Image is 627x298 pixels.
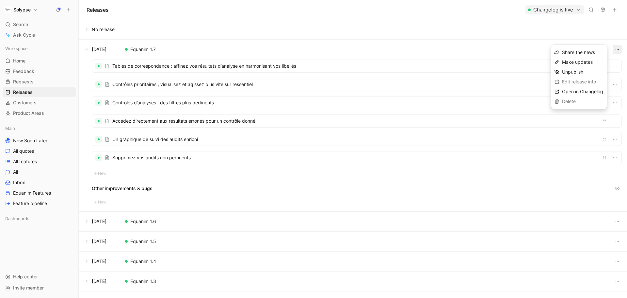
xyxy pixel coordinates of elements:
[3,136,76,146] a: Now Soon Later
[3,20,76,29] div: Search
[3,30,76,40] a: Ask Cycle
[13,110,44,116] span: Product Areas
[13,158,37,165] span: All features
[3,178,76,187] a: Inbox
[3,214,76,223] div: Dashboards
[13,274,38,279] span: Help center
[3,283,76,293] div: Invite member
[3,272,76,282] div: Help center
[13,190,51,196] span: Equanim Features
[562,59,593,65] span: Make updates
[13,68,34,75] span: Feedback
[525,5,584,14] button: Changelog is live
[13,137,47,144] span: Now Soon Later
[87,6,109,14] h1: Releases
[3,98,76,108] a: Customers
[13,7,31,13] h1: Solypse
[3,157,76,167] a: All features
[562,69,583,75] span: Unpublish
[13,200,47,207] span: Feature pipeline
[13,21,28,28] span: Search
[5,125,15,131] span: Main
[3,188,76,198] a: Equanim Features
[3,167,76,177] a: All
[92,169,109,177] button: New
[13,148,34,154] span: All quotes
[3,123,76,208] div: MainNow Soon LaterAll quotesAll featuresAllInboxEquanim FeaturesFeature pipeline
[3,199,76,208] a: Feature pipeline
[3,44,76,53] div: Workspace
[13,58,25,64] span: Home
[562,49,595,55] span: Share the news
[3,5,39,14] button: SolypseSolypse
[92,184,622,193] div: Other improvements & bugs
[13,79,34,85] span: Requests
[13,89,33,96] span: Releases
[3,146,76,156] a: All quotes
[13,31,35,39] span: Ask Cycle
[3,108,76,118] a: Product Areas
[5,45,28,52] span: Workspace
[3,56,76,66] a: Home
[92,198,109,206] button: New
[13,285,44,290] span: Invite member
[3,87,76,97] a: Releases
[3,66,76,76] a: Feedback
[4,7,11,13] img: Solypse
[562,89,603,94] span: Open in Changelog
[13,179,25,186] span: Inbox
[3,77,76,87] a: Requests
[3,123,76,133] div: Main
[13,99,37,106] span: Customers
[5,215,29,222] span: Dashboards
[3,214,76,225] div: Dashboards
[13,169,18,175] span: All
